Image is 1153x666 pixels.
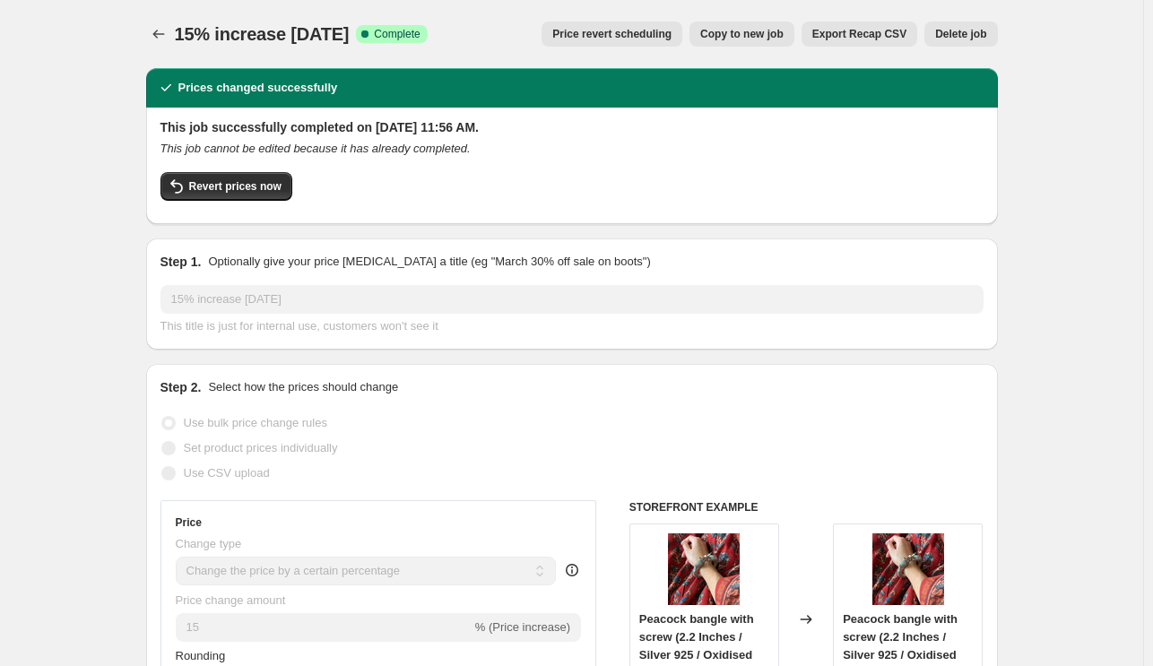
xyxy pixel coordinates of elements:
i: This job cannot be edited because it has already completed. [160,142,471,155]
p: Select how the prices should change [208,378,398,396]
h2: Prices changed successfully [178,79,338,97]
button: Copy to new job [689,22,794,47]
img: IMG_3261_80x.jpg [872,533,944,605]
span: Change type [176,537,242,550]
h2: This job successfully completed on [DATE] 11:56 AM. [160,118,984,136]
h2: Step 1. [160,253,202,271]
img: IMG_3261_80x.jpg [668,533,740,605]
input: 30% off holiday sale [160,285,984,314]
span: 15% increase [DATE] [175,24,350,44]
p: Optionally give your price [MEDICAL_DATA] a title (eg "March 30% off sale on boots") [208,253,650,271]
button: Export Recap CSV [802,22,917,47]
div: help [563,561,581,579]
span: Rounding [176,649,226,662]
button: Revert prices now [160,172,292,201]
span: Set product prices individually [184,441,338,454]
span: Copy to new job [700,27,784,41]
button: Delete job [924,22,997,47]
button: Price change jobs [146,22,171,47]
span: Price change amount [176,593,286,607]
span: Complete [374,27,420,41]
span: Price revert scheduling [552,27,672,41]
span: This title is just for internal use, customers won't see it [160,319,438,333]
h6: STOREFRONT EXAMPLE [629,500,984,515]
span: Revert prices now [189,179,282,194]
span: Delete job [935,27,986,41]
span: Export Recap CSV [812,27,906,41]
button: Price revert scheduling [542,22,682,47]
span: Use bulk price change rules [184,416,327,429]
span: Use CSV upload [184,466,270,480]
span: % (Price increase) [475,620,570,634]
h3: Price [176,515,202,530]
input: -15 [176,613,472,642]
h2: Step 2. [160,378,202,396]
